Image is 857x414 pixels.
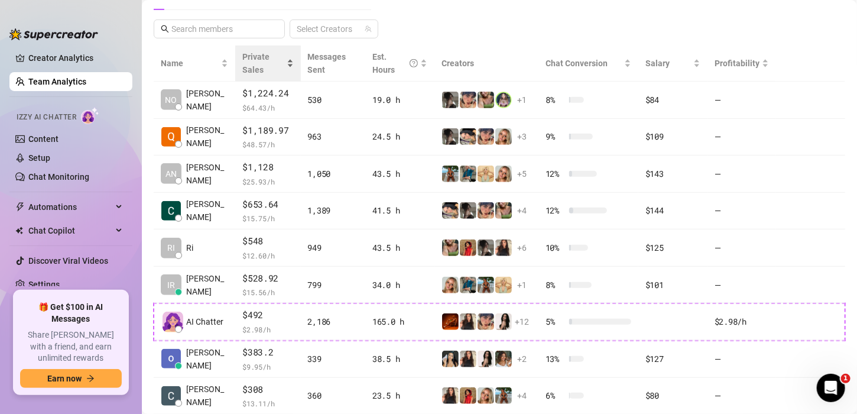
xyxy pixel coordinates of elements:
[372,352,427,366] div: 38.5 h
[495,313,512,330] img: ChloeLove
[372,167,427,180] div: 43.5 h
[841,374,850,383] span: 1
[546,59,608,68] span: Chat Conversion
[478,240,494,256] img: daiisyjane
[161,386,181,406] img: Carl
[707,193,776,230] td: —
[167,279,175,292] span: IR
[372,130,427,143] div: 24.5 h
[707,267,776,304] td: —
[186,383,228,409] span: [PERSON_NAME]
[495,351,512,367] img: i_want_candy
[161,349,181,368] img: Krisha
[242,286,293,298] span: $ 15.56 /h
[242,361,293,373] span: $ 9.95 /h
[495,387,512,404] img: Libby
[186,272,228,298] span: [PERSON_NAME]
[242,271,293,286] span: $528.92
[242,86,293,101] span: $1,224.24
[165,167,177,180] span: AN
[372,279,427,292] div: 34.0 h
[546,279,564,292] span: 8 %
[28,48,123,67] a: Creator Analytics
[28,221,112,240] span: Chat Copilot
[495,92,512,108] img: jadetv
[28,153,50,163] a: Setup
[186,124,228,150] span: [PERSON_NAME]
[517,167,527,180] span: + 5
[372,389,427,402] div: 23.5 h
[86,374,95,383] span: arrow-right
[442,202,459,219] img: Harley
[460,128,476,145] img: Harley
[28,172,89,182] a: Chat Monitoring
[442,313,459,330] img: vipchocolate
[442,277,459,293] img: Cara
[478,387,494,404] img: Cara
[161,201,181,221] img: Cecil Capuchino
[707,229,776,267] td: —
[460,92,476,108] img: bonnierides
[20,329,122,364] span: Share [PERSON_NAME] with a friend, and earn unlimited rewards
[308,389,359,402] div: 360
[242,383,293,397] span: $308
[167,241,175,254] span: RI
[517,130,527,143] span: + 3
[460,387,476,404] img: bellatendresse
[365,25,372,33] span: team
[186,161,228,187] span: [PERSON_NAME]
[645,352,700,366] div: $127
[478,202,494,219] img: bonnierides
[645,279,700,292] div: $101
[242,324,293,335] span: $ 2.98 /h
[442,128,459,145] img: daiisyjane
[546,389,564,402] span: 6 %
[242,397,293,409] span: $ 13.11 /h
[186,346,228,372] span: [PERSON_NAME]
[546,241,564,254] span: 10 %
[372,241,427,254] div: 43.5 h
[434,46,538,82] th: Creators
[28,198,112,216] span: Automations
[495,240,512,256] img: diandradelgado
[645,93,700,106] div: $84
[308,93,359,106] div: 530
[28,280,60,289] a: Settings
[546,204,564,217] span: 12 %
[242,234,293,248] span: $548
[15,202,25,212] span: thunderbolt
[645,241,700,254] div: $125
[517,241,527,254] span: + 6
[47,374,82,383] span: Earn now
[495,202,512,219] img: dreamsofleana
[308,315,359,328] div: 2,186
[9,28,98,40] img: logo-BBDzfeDw.svg
[546,352,564,366] span: 13 %
[442,166,459,182] img: Libby
[546,130,564,143] span: 9 %
[460,166,476,182] img: Eavnc
[442,240,459,256] img: dreamsofleana
[165,93,177,106] span: NO
[308,52,346,75] span: Messages Sent
[242,52,270,75] span: Private Sales
[161,127,181,147] img: Qyanna Camille …
[186,87,228,113] span: [PERSON_NAME]
[645,130,700,143] div: $109
[161,25,169,33] span: search
[495,166,512,182] img: Cara
[20,302,122,325] span: 🎁 Get $100 in AI Messages
[460,202,476,219] img: daiisyjane
[715,315,769,328] div: $2.98 /h
[645,389,700,402] div: $80
[546,167,564,180] span: 12 %
[242,345,293,360] span: $383.2
[242,124,293,138] span: $1,189.97
[515,315,529,328] span: + 12
[517,204,527,217] span: + 4
[707,341,776,378] td: —
[645,59,670,68] span: Salary
[28,77,86,86] a: Team Analytics
[372,315,427,328] div: 165.0 h
[154,46,235,82] th: Name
